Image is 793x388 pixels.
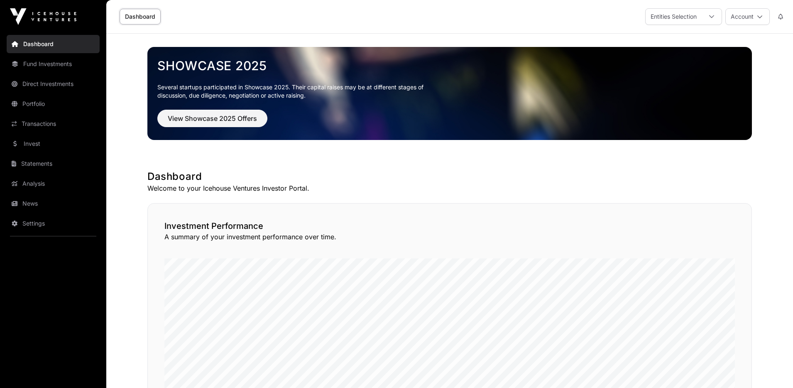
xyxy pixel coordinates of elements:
a: Invest [7,135,100,153]
a: Portfolio [7,95,100,113]
a: Settings [7,214,100,233]
p: Several startups participated in Showcase 2025. Their capital raises may be at different stages o... [157,83,436,100]
img: Icehouse Ventures Logo [10,8,76,25]
p: A summary of your investment performance over time. [164,232,735,242]
img: Showcase 2025 [147,47,752,140]
a: Showcase 2025 [157,58,742,73]
h1: Dashboard [147,170,752,183]
iframe: Chat Widget [751,348,793,388]
a: News [7,194,100,213]
a: Analysis [7,174,100,193]
a: Statements [7,155,100,173]
a: Direct Investments [7,75,100,93]
div: Entities Selection [646,9,702,25]
a: Fund Investments [7,55,100,73]
a: Transactions [7,115,100,133]
a: Dashboard [7,35,100,53]
a: Dashboard [120,9,161,25]
a: View Showcase 2025 Offers [157,118,267,126]
button: Account [725,8,770,25]
button: View Showcase 2025 Offers [157,110,267,127]
h2: Investment Performance [164,220,735,232]
span: View Showcase 2025 Offers [168,113,257,123]
p: Welcome to your Icehouse Ventures Investor Portal. [147,183,752,193]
